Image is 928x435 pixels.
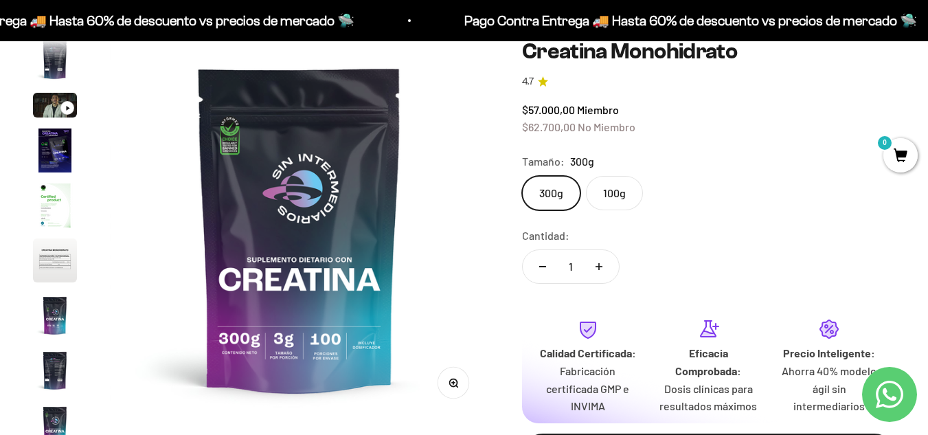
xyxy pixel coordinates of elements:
button: Ir al artículo 6 [33,238,77,287]
span: $62.700,00 [522,120,576,133]
img: Creatina Monohidrato [110,39,489,419]
span: $57.000,00 [522,103,575,116]
img: Creatina Monohidrato [33,348,77,392]
a: 0 [883,149,918,164]
div: La confirmación de la pureza de los ingredientes. [16,161,284,198]
p: Dosis clínicas para resultados máximos [659,380,758,415]
img: Creatina Monohidrato [33,38,77,82]
p: Fabricación certificada GMP e INVIMA [539,362,637,415]
button: Aumentar cantidad [579,250,619,283]
span: 4.7 [522,74,534,89]
button: Enviar [223,205,284,228]
mark: 0 [876,135,893,151]
strong: Eficacia Comprobada: [675,346,741,377]
span: Miembro [577,103,619,116]
p: ¿Qué te daría la seguridad final para añadir este producto a tu carrito? [16,22,284,54]
img: Creatina Monohidrato [33,129,77,172]
strong: Calidad Certificada: [540,346,636,359]
span: No Miembro [578,120,635,133]
button: Ir al artículo 7 [33,293,77,342]
img: Creatina Monohidrato [33,183,77,227]
button: Ir al artículo 3 [33,93,77,122]
h1: Creatina Monohidrato [522,39,895,63]
span: 300g [570,153,594,170]
button: Ir al artículo 2 [33,38,77,86]
div: Un aval de expertos o estudios clínicos en la página. [16,65,284,102]
legend: Tamaño: [522,153,565,170]
button: Ir al artículo 8 [33,348,77,397]
strong: Precio Inteligente: [783,346,875,359]
div: Un mensaje de garantía de satisfacción visible. [16,133,284,157]
p: Pago Contra Entrega 🚚 Hasta 60% de descuento vs precios de mercado 🛸 [462,10,914,32]
button: Ir al artículo 5 [33,183,77,232]
label: Cantidad: [522,227,569,245]
img: Creatina Monohidrato [33,293,77,337]
p: Ahorra 40% modelo ágil sin intermediarios [780,362,879,415]
div: Más detalles sobre la fecha exacta de entrega. [16,106,284,130]
button: Reducir cantidad [523,250,563,283]
span: Enviar [225,205,283,228]
button: Ir al artículo 4 [33,129,77,177]
img: Creatina Monohidrato [33,238,77,282]
a: 4.74.7 de 5.0 estrellas [522,74,895,89]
